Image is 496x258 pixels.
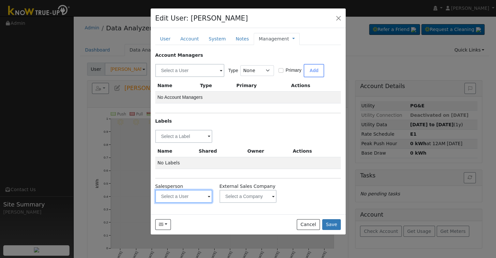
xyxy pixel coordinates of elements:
[155,118,172,124] strong: Labels
[155,53,203,58] strong: Account Managers
[219,190,277,203] input: Select a Company
[278,68,283,73] input: Primary
[297,219,320,230] button: Cancel
[322,219,341,230] button: Save
[155,130,213,143] input: Select a Label
[289,80,341,92] th: Actions
[286,67,302,74] label: Primary
[228,67,238,74] label: Type
[155,64,224,77] input: Select a User
[219,183,276,190] label: External Sales Company
[155,13,248,23] h4: Edit User: [PERSON_NAME]
[175,33,204,45] a: Account
[155,183,183,190] label: Salesperson
[155,190,213,203] input: Select a User
[204,33,231,45] a: System
[259,36,289,42] a: Management
[155,80,198,92] th: Name
[291,145,341,157] th: Actions
[234,80,289,92] th: Primary
[231,33,254,45] a: Notes
[155,219,171,230] button: mendozafamily5@comcast.net
[245,145,290,157] th: Owner
[155,145,196,157] th: Name
[198,80,234,92] th: Type
[196,145,245,157] th: Shared
[155,92,341,103] td: No Account Managers
[155,33,175,45] a: User
[155,157,341,169] td: No Labels
[304,64,324,77] button: Add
